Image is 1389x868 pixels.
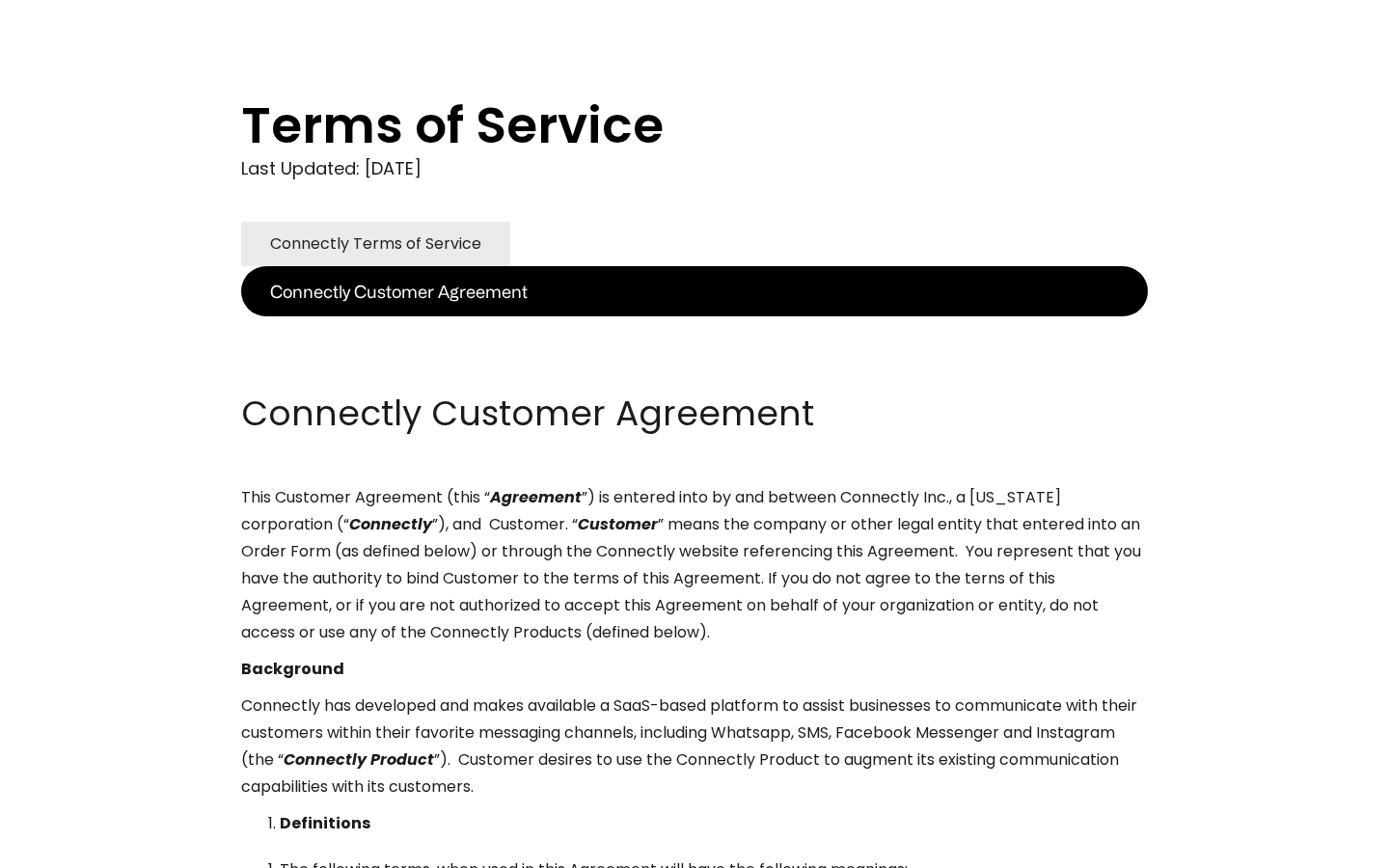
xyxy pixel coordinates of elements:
[270,278,528,305] div: Connectly Customer Agreement
[241,692,1148,800] p: Connectly has developed and makes available a SaaS-based platform to assist businesses to communi...
[284,748,434,771] em: Connectly Product
[241,658,344,680] strong: Background
[578,513,658,535] em: Customer
[241,484,1148,646] p: This Customer Agreement (this “ ”) is entered into by and between Connectly Inc., a [US_STATE] co...
[241,390,1148,438] h2: Connectly Customer Agreement
[241,353,1148,380] p: ‍
[490,486,582,508] em: Agreement
[39,834,116,861] ul: Language list
[241,96,1071,154] h1: Terms of Service
[280,812,370,834] strong: Definitions
[19,832,116,861] aside: Language selected: English
[241,316,1148,343] p: ‍
[241,154,1148,183] div: Last Updated: [DATE]
[349,513,432,535] em: Connectly
[270,231,481,258] div: Connectly Terms of Service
